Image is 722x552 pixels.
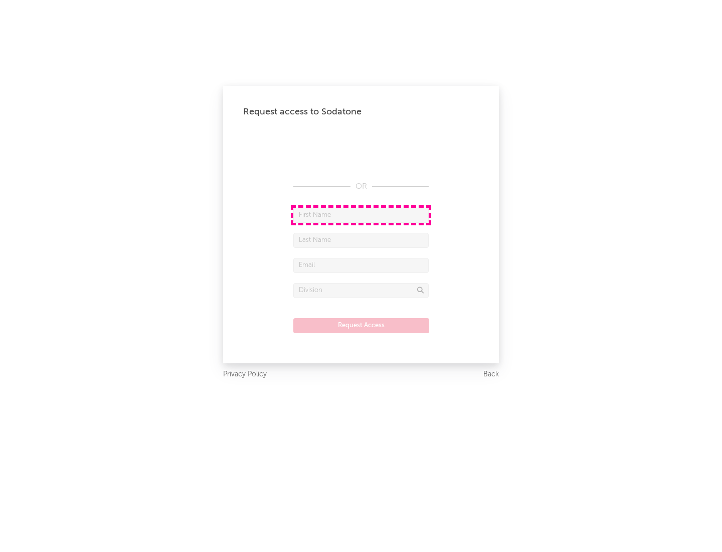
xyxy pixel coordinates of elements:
[243,106,479,118] div: Request access to Sodatone
[223,368,267,381] a: Privacy Policy
[293,318,429,333] button: Request Access
[293,208,429,223] input: First Name
[293,258,429,273] input: Email
[293,283,429,298] input: Division
[483,368,499,381] a: Back
[293,233,429,248] input: Last Name
[293,181,429,193] div: OR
